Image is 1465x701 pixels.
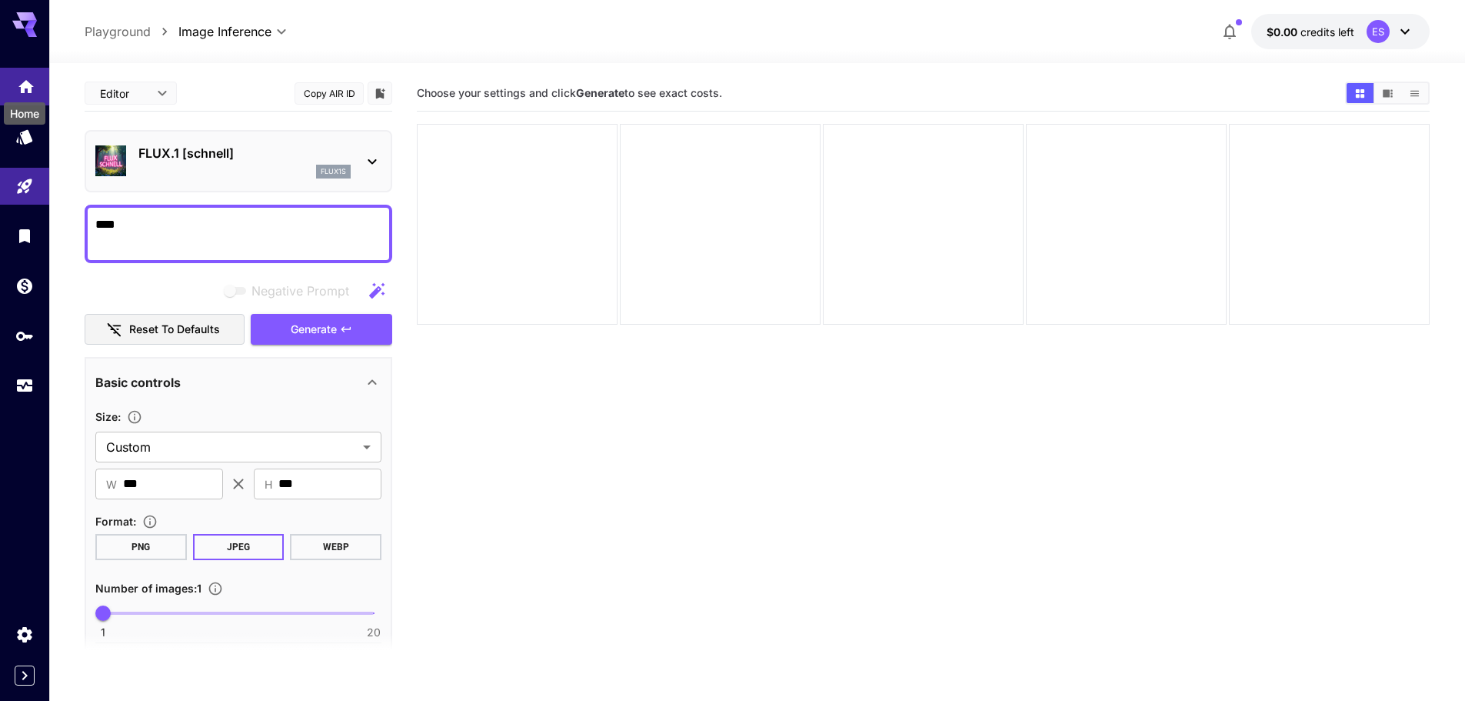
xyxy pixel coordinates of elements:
[373,84,387,102] button: Add to library
[95,138,381,185] div: FLUX.1 [schnell]flux1s
[1267,24,1354,40] div: $0.00
[290,534,381,560] button: WEBP
[85,22,151,41] a: Playground
[417,86,722,99] span: Choose your settings and click to see exact costs.
[138,144,351,162] p: FLUX.1 [schnell]
[265,476,272,493] span: H
[106,438,357,456] span: Custom
[1367,20,1390,43] div: ES
[85,314,245,345] button: Reset to defaults
[15,226,34,245] div: Library
[178,22,271,41] span: Image Inference
[15,177,34,196] div: Playground
[1347,83,1373,103] button: Show images in grid view
[221,281,361,300] span: Negative prompts are not compatible with the selected model.
[85,22,178,41] nav: breadcrumb
[17,72,35,92] div: Home
[95,534,187,560] button: PNG
[1401,83,1428,103] button: Show images in list view
[136,514,164,529] button: Choose the file format for the output image.
[15,625,34,644] div: Settings
[295,82,364,105] button: Copy AIR ID
[95,582,201,595] span: Number of images : 1
[1345,82,1430,105] div: Show images in grid viewShow images in video viewShow images in list view
[95,410,121,423] span: Size :
[15,666,35,686] button: Expand sidebar
[251,282,349,300] span: Negative Prompt
[193,534,285,560] button: JPEG
[95,373,181,392] p: Basic controls
[1300,25,1354,38] span: credits left
[15,127,34,146] div: Models
[95,364,381,401] div: Basic controls
[15,326,34,345] div: API Keys
[4,102,45,125] div: Home
[1267,25,1300,38] span: $0.00
[1374,83,1401,103] button: Show images in video view
[121,409,148,425] button: Adjust the dimensions of the generated image by specifying its width and height in pixels, or sel...
[201,581,229,596] button: Specify how many images to generate in a single request. Each image generation will be charged se...
[100,85,148,102] span: Editor
[15,376,34,396] div: Usage
[576,86,624,99] b: Generate
[321,166,346,177] p: flux1s
[106,476,117,493] span: W
[1251,14,1430,49] button: $0.00ES
[15,276,34,295] div: Wallet
[95,515,136,528] span: Format :
[291,320,337,339] span: Generate
[251,314,392,345] button: Generate
[367,625,381,640] span: 20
